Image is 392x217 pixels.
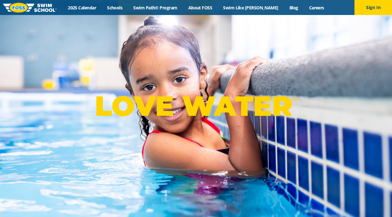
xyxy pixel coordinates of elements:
[95,89,297,123] p: LOVE WATER
[102,5,128,11] a: Schools
[303,5,329,11] a: Careers
[284,5,303,11] a: Blog
[292,96,297,103] sup: ®
[128,5,183,11] a: Swim Path® Program
[183,5,218,11] a: About FOSS
[63,5,102,11] a: 2025 Calendar
[218,5,284,11] a: Swim Like [PERSON_NAME]
[3,3,57,12] img: FOSS Swim School Logo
